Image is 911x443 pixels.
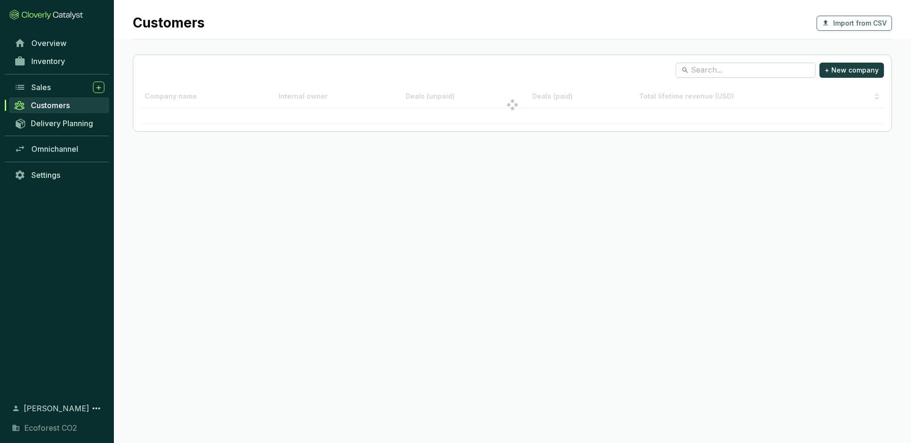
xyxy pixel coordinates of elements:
a: Inventory [9,53,109,69]
input: Search... [691,65,801,75]
button: Import from CSV [817,16,892,31]
span: Import from CSV [833,18,887,28]
span: Omnichannel [31,144,78,154]
span: Inventory [31,56,65,66]
span: [PERSON_NAME] [24,403,89,414]
span: Ecoforest CO2 [24,422,77,434]
span: Delivery Planning [31,119,93,128]
a: Omnichannel [9,141,109,157]
span: Overview [31,38,66,48]
a: Overview [9,35,109,51]
a: Settings [9,167,109,183]
h1: Customers [133,15,205,31]
a: Delivery Planning [9,115,109,131]
a: Sales [9,79,109,95]
span: Settings [31,170,60,180]
span: + New company [825,65,879,75]
span: Sales [31,83,51,92]
span: Customers [31,101,70,110]
a: Customers [9,97,109,113]
button: + New company [819,63,884,78]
